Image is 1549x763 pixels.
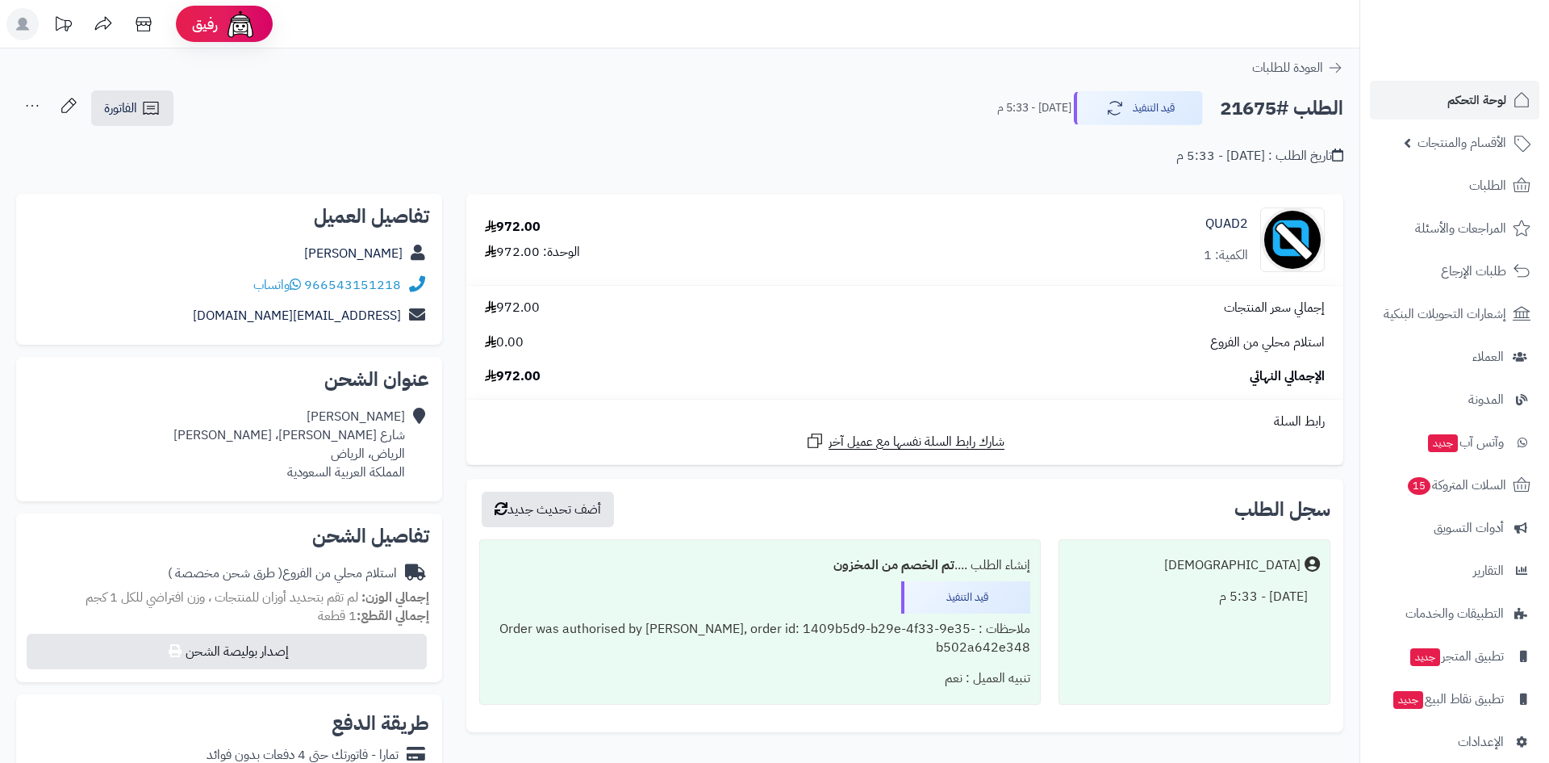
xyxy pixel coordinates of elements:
div: الوحدة: 972.00 [485,243,580,262]
a: QUAD2 [1205,215,1248,233]
a: [EMAIL_ADDRESS][DOMAIN_NAME] [193,306,401,325]
div: إنشاء الطلب .... [490,550,1030,581]
a: 966543151218 [304,275,401,295]
h3: سجل الطلب [1234,500,1330,519]
span: 972.00 [485,367,541,386]
div: 972.00 [485,218,541,237]
span: المدونة [1468,388,1504,411]
span: استلام محلي من الفروع [1210,333,1325,352]
div: قيد التنفيذ [901,581,1030,614]
a: إشعارات التحويلات البنكية [1370,295,1539,333]
a: التقارير [1370,551,1539,590]
span: العملاء [1472,346,1504,368]
span: تطبيق نقاط البيع [1392,688,1504,711]
a: السلات المتروكة15 [1370,466,1539,505]
a: العملاء [1370,337,1539,376]
h2: عنوان الشحن [29,370,429,389]
div: [DATE] - 5:33 م [1069,581,1320,613]
span: 0.00 [485,333,524,352]
span: الطلبات [1469,174,1506,197]
h2: طريقة الدفع [332,714,429,733]
button: أضف تحديث جديد [482,492,614,527]
img: no_image-90x90.png [1261,208,1324,272]
div: [DEMOGRAPHIC_DATA] [1164,556,1301,575]
span: إشعارات التحويلات البنكية [1384,303,1506,325]
span: أدوات التسويق [1434,517,1504,539]
a: الإعدادات [1370,723,1539,761]
a: الطلبات [1370,166,1539,205]
a: وآتس آبجديد [1370,423,1539,462]
a: واتساب [253,275,301,295]
div: تنبيه العميل : نعم [490,663,1030,694]
span: شارك رابط السلة نفسها مع عميل آخر [829,433,1004,451]
span: التطبيقات والخدمات [1405,602,1504,625]
small: 1 قطعة [318,606,429,626]
span: الإجمالي النهائي [1250,367,1325,386]
a: العودة للطلبات [1252,58,1343,78]
span: رفيق [192,15,218,34]
span: المراجعات والأسئلة [1415,217,1506,240]
a: المدونة [1370,380,1539,419]
a: شارك رابط السلة نفسها مع عميل آخر [805,431,1004,451]
span: جديد [1428,434,1458,452]
span: الإعدادات [1458,731,1504,753]
span: الفاتورة [104,99,137,118]
span: الأقسام والمنتجات [1417,132,1506,154]
div: ملاحظات : Order was authorised by [PERSON_NAME], order id: 1409b5d9-b29e-4f33-9e35-b502a642e348 [490,614,1030,664]
a: التطبيقات والخدمات [1370,594,1539,633]
div: رابط السلة [473,413,1337,431]
span: جديد [1393,691,1423,709]
img: ai-face.png [224,8,257,40]
div: تاريخ الطلب : [DATE] - 5:33 م [1176,147,1343,166]
span: 972.00 [485,299,540,317]
a: [PERSON_NAME] [304,244,403,263]
span: طلبات الإرجاع [1441,260,1506,283]
span: لوحة التحكم [1447,89,1506,111]
span: ( طرق شحن مخصصة ) [168,564,282,583]
a: تطبيق نقاط البيعجديد [1370,680,1539,719]
small: [DATE] - 5:33 م [997,100,1071,116]
button: قيد التنفيذ [1074,91,1203,125]
span: العودة للطلبات [1252,58,1323,78]
a: تطبيق المتجرجديد [1370,637,1539,676]
h2: تفاصيل العميل [29,207,429,226]
span: إجمالي سعر المنتجات [1224,299,1325,317]
strong: إجمالي القطع: [357,606,429,626]
span: 15 [1408,477,1430,495]
a: تحديثات المنصة [43,8,83,44]
span: السلات المتروكة [1406,474,1506,497]
strong: إجمالي الوزن: [361,588,429,607]
span: لم تقم بتحديد أوزان للمنتجات ، وزن افتراضي للكل 1 كجم [86,588,358,607]
img: logo-2.png [1439,43,1534,77]
a: لوحة التحكم [1370,81,1539,119]
b: تم الخصم من المخزون [833,555,954,575]
a: طلبات الإرجاع [1370,252,1539,291]
button: إصدار بوليصة الشحن [27,634,427,669]
a: أدوات التسويق [1370,509,1539,547]
a: المراجعات والأسئلة [1370,209,1539,248]
span: وآتس آب [1426,431,1504,454]
h2: تفاصيل الشحن [29,526,429,546]
span: جديد [1410,648,1440,666]
h2: الطلب #21675 [1220,92,1343,125]
div: استلام محلي من الفروع [168,564,397,583]
span: تطبيق المتجر [1409,645,1504,668]
div: [PERSON_NAME] شارع [PERSON_NAME]، [PERSON_NAME] الرياض، الرياض المملكة العربية السعودية [173,408,405,481]
span: التقارير [1473,560,1504,582]
div: الكمية: 1 [1204,246,1248,265]
a: الفاتورة [91,90,173,126]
